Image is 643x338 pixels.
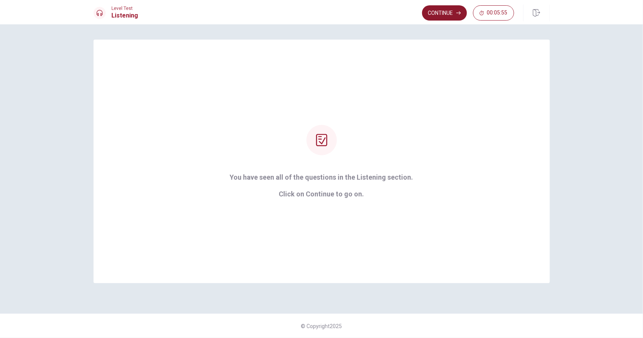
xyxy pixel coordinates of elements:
[112,6,138,11] span: Level Test
[487,10,508,16] span: 00:05:55
[230,174,413,181] p: You have seen all of the questions in the Listening section.
[112,11,138,20] h1: Listening
[473,5,514,21] button: 00:05:55
[230,190,413,198] p: Click on Continue to go on.
[422,5,467,21] button: Continue
[301,323,342,329] span: © Copyright 2025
